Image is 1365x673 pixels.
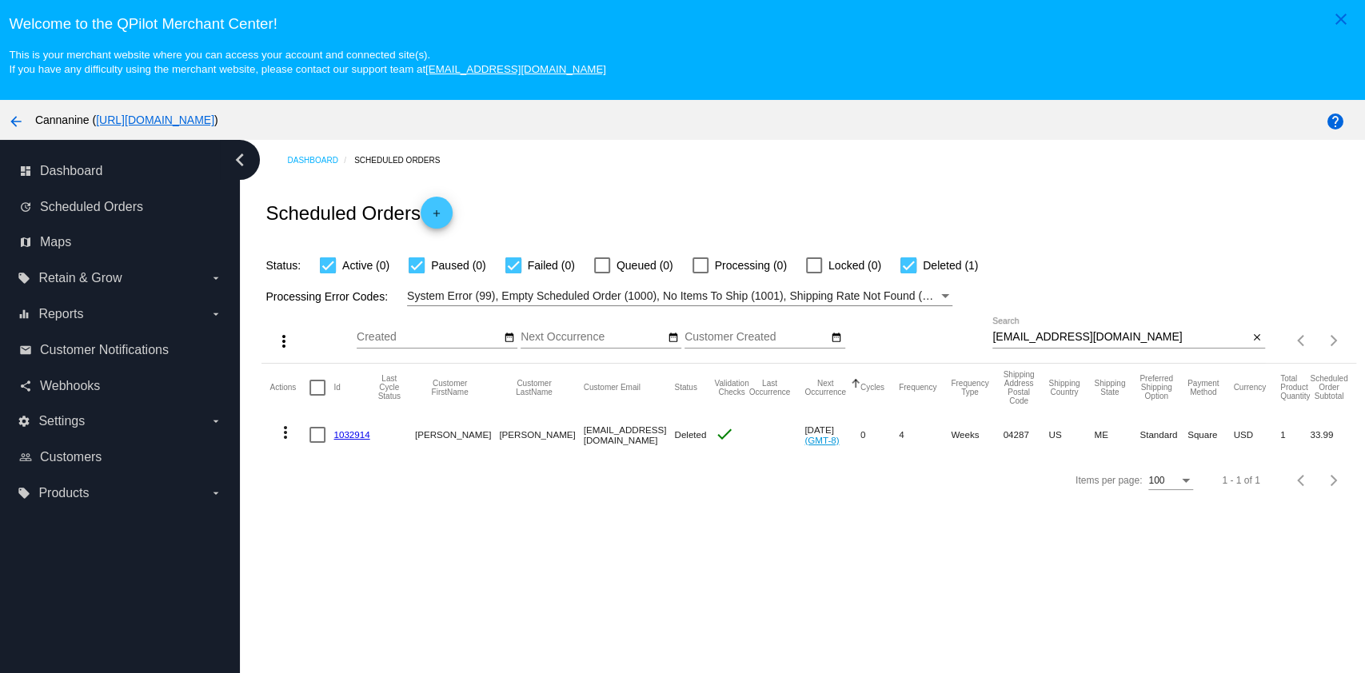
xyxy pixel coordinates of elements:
[1318,464,1350,496] button: Next page
[357,331,501,344] input: Created
[1280,412,1310,458] mat-cell: 1
[521,331,665,344] input: Next Occurrence
[210,308,222,321] i: arrow_drop_down
[1148,476,1193,487] mat-select: Items per page:
[18,415,30,428] i: settings
[227,147,253,173] i: chevron_left
[923,256,978,275] span: Deleted (1)
[269,364,309,412] mat-header-cell: Actions
[1310,412,1362,458] mat-cell: 33.99
[860,383,884,392] button: Change sorting for Cycles
[584,412,675,458] mat-cell: [EMAIL_ADDRESS][DOMAIN_NAME]
[19,158,222,184] a: dashboard Dashboard
[1094,412,1139,458] mat-cell: ME
[1222,475,1259,486] div: 1 - 1 of 1
[831,332,842,344] mat-icon: date_range
[667,332,678,344] mat-icon: date_range
[715,256,787,275] span: Processing (0)
[1003,370,1034,405] button: Change sorting for ShippingPostcode
[415,412,499,458] mat-cell: [PERSON_NAME]
[1048,412,1094,458] mat-cell: US
[274,332,293,351] mat-icon: more_vert
[287,148,354,173] a: Dashboard
[415,379,485,396] button: Change sorting for CustomerFirstName
[1310,374,1347,400] button: Change sorting for Subtotal
[19,451,32,464] i: people_outline
[210,272,222,285] i: arrow_drop_down
[333,429,369,440] a: 1032914
[19,344,32,356] i: email
[40,450,102,464] span: Customers
[1251,332,1262,344] mat-icon: close
[18,308,30,321] i: equalizer
[265,259,301,272] span: Status:
[19,229,222,255] a: map Maps
[499,412,583,458] mat-cell: [PERSON_NAME]
[714,364,748,412] mat-header-cell: Validation Checks
[9,15,1355,33] h3: Welcome to the QPilot Merchant Center!
[18,272,30,285] i: local_offer
[210,487,222,500] i: arrow_drop_down
[19,201,32,213] i: update
[19,373,222,399] a: share Webhooks
[427,208,446,227] mat-icon: add
[804,379,846,396] button: Change sorting for NextOccurrenceUtc
[276,423,295,442] mat-icon: more_vert
[899,412,951,458] mat-cell: 4
[38,307,83,321] span: Reports
[1048,379,1080,396] button: Change sorting for ShippingCountry
[38,486,89,500] span: Products
[342,256,389,275] span: Active (0)
[40,343,169,357] span: Customer Notifications
[899,383,936,392] button: Change sorting for Frequency
[617,256,673,275] span: Queued (0)
[96,113,214,126] a: [URL][DOMAIN_NAME]
[6,112,26,131] mat-icon: arrow_back
[674,383,696,392] button: Change sorting for Status
[378,374,401,400] button: Change sorting for LastProcessingCycleId
[35,113,218,126] span: Cannanine ( )
[1326,112,1345,131] mat-icon: help
[1187,379,1219,396] button: Change sorting for PaymentMethod.Type
[1148,475,1164,486] span: 100
[1094,379,1125,396] button: Change sorting for ShippingState
[714,424,733,444] mat-icon: check
[265,290,388,303] span: Processing Error Codes:
[1248,329,1265,346] button: Clear
[1286,464,1318,496] button: Previous page
[19,337,222,363] a: email Customer Notifications
[1286,325,1318,356] button: Previous page
[431,256,485,275] span: Paused (0)
[684,331,828,344] input: Customer Created
[1331,10,1351,29] mat-icon: close
[19,165,32,177] i: dashboard
[584,383,641,392] button: Change sorting for CustomerEmail
[674,429,706,440] span: Deleted
[354,148,454,173] a: Scheduled Orders
[804,412,860,458] mat-cell: [DATE]
[1233,383,1266,392] button: Change sorting for CurrencyIso
[38,271,122,285] span: Retain & Grow
[749,379,791,396] button: Change sorting for LastOccurrenceUtc
[1076,475,1142,486] div: Items per page:
[40,379,100,393] span: Webhooks
[504,332,515,344] mat-icon: date_range
[19,444,222,470] a: people_outline Customers
[9,49,605,75] small: This is your merchant website where you can access your account and connected site(s). If you hav...
[499,379,569,396] button: Change sorting for CustomerLastName
[425,63,606,75] a: [EMAIL_ADDRESS][DOMAIN_NAME]
[333,383,340,392] button: Change sorting for Id
[38,414,85,428] span: Settings
[1003,412,1048,458] mat-cell: 04287
[828,256,881,275] span: Locked (0)
[265,197,452,229] h2: Scheduled Orders
[40,200,143,214] span: Scheduled Orders
[1139,412,1187,458] mat-cell: Standard
[951,412,1003,458] mat-cell: Weeks
[40,235,71,249] span: Maps
[19,194,222,220] a: update Scheduled Orders
[1139,374,1173,400] button: Change sorting for PreferredShippingOption
[1187,412,1233,458] mat-cell: Square
[210,415,222,428] i: arrow_drop_down
[992,331,1248,344] input: Search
